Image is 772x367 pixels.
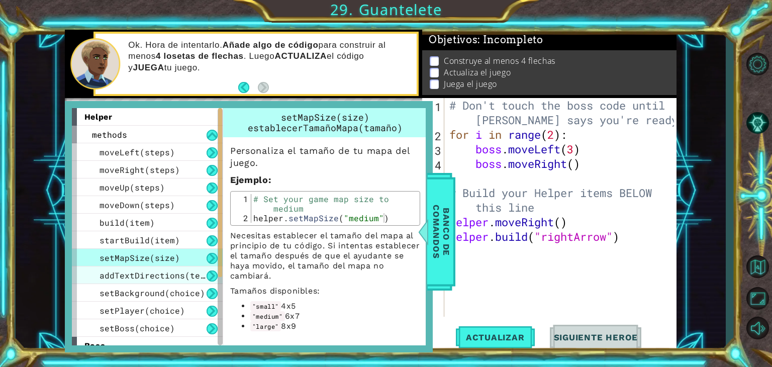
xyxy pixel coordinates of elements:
[223,40,319,50] strong: Añade algo de código
[544,332,648,342] span: Siguiente Heroe
[424,129,444,143] div: 2
[429,34,543,46] span: Objetivos
[250,311,420,321] li: 6x7
[444,67,511,78] p: Actualiza el juego
[743,285,772,312] button: Maximizar Navegador
[743,252,772,281] button: Volver al Mapa
[281,111,369,123] span: setMapSize(size)
[100,288,205,298] span: setBackground(choice)
[424,100,444,129] div: 1
[84,341,105,350] span: boss
[100,217,155,228] span: build(item)
[274,51,327,61] strong: ACTUALIZA
[84,112,112,122] span: helper
[72,337,223,354] div: boss
[230,174,271,185] strong: :
[544,325,648,350] button: Siguiente Heroe
[424,143,444,158] div: 3
[456,332,535,342] span: Actualizar
[100,270,215,281] span: addTextDirections(text)
[258,82,269,93] button: Next
[233,194,251,213] div: 1
[100,252,180,263] span: setMapSize(size)
[128,40,410,73] p: Ok. Hora de intentarlo. para construir al menos . Luego el código y tu juego.
[743,315,772,341] button: Silencio
[444,78,497,89] p: Juega el juego
[230,174,268,185] span: Ejemplo
[424,158,444,172] div: 4
[100,305,185,316] span: setPlayer(choice)
[250,301,281,311] code: "small"
[100,182,165,193] span: moveUp(steps)
[250,321,420,331] li: 8x9
[456,325,535,350] button: Actualizar
[248,122,403,134] span: establecerTamañoMapa(tamaño)
[238,82,258,93] button: Back
[230,231,420,281] p: Necesitas establecer el tamaño del mapa al principio de tu código. Si intentas establecer el tama...
[100,323,175,333] span: setBoss(choice)
[233,213,251,223] div: 2
[250,321,281,331] code: "large"
[250,301,420,311] li: 4x5
[743,110,772,137] button: Pista AI
[428,179,454,284] span: Banco de comandos
[133,63,164,72] strong: JUEGA
[100,200,175,210] span: moveDown(steps)
[156,51,244,61] strong: 4 losetas de flechas
[100,147,175,157] span: moveLeft(steps)
[477,34,543,46] span: : Incompleto
[223,108,427,137] div: setMapSize(size)establecerTamañoMapa(tamaño)
[444,55,555,66] p: Construye al menos 4 flechas
[250,311,285,321] code: "medium"
[100,235,180,245] span: startBuild(item)
[72,108,223,126] div: helper
[743,250,772,284] a: Volver al Mapa
[230,286,420,296] p: Tamaños disponibles:
[230,145,420,169] p: Personaliza el tamaño de tu mapa del juego.
[92,129,127,140] span: methods
[100,164,180,175] span: moveRight(steps)
[743,51,772,77] button: Opciones del Nivel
